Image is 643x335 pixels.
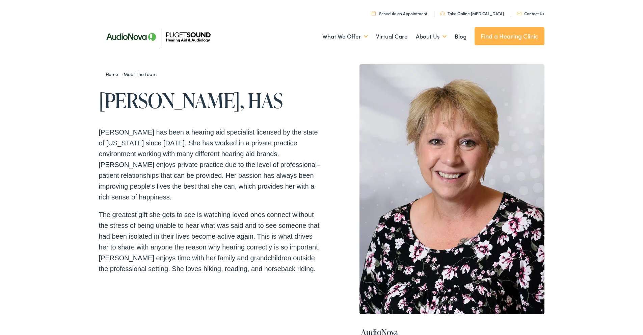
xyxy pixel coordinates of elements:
[106,71,160,77] span: /
[416,24,447,49] a: About Us
[106,71,122,77] a: Home
[124,71,160,77] a: Meet the Team
[517,12,521,15] img: utility icon
[99,209,322,274] p: The greatest gift she gets to see is watching loved ones connect without the stress of being unab...
[440,11,445,16] img: utility icon
[475,27,544,45] a: Find a Hearing Clinic
[440,10,504,16] a: Take Online [MEDICAL_DATA]
[99,127,322,202] p: [PERSON_NAME] has been a hearing aid specialist licensed by the state of [US_STATE] since [DATE]....
[376,24,408,49] a: Virtual Care
[372,11,376,16] img: utility icon
[517,10,544,16] a: Contact Us
[455,24,466,49] a: Blog
[359,64,544,314] img: Linda Myhre, Hearing Aid Specialist at Puget Sound Hearing Aid & Audiology
[372,10,427,16] a: Schedule an Appointment
[322,24,368,49] a: What We Offer
[99,89,322,112] h1: [PERSON_NAME], HAS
